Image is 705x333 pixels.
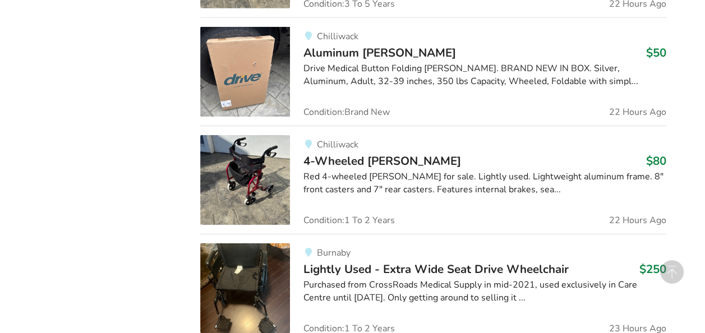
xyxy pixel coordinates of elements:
[303,216,395,225] span: Condition: 1 To 2 Years
[639,262,666,276] h3: $250
[303,170,666,196] div: Red 4-wheeled [PERSON_NAME] for sale. Lightly used. Lightweight aluminum frame. 8" front casters ...
[200,126,666,234] a: mobility-4-wheeled walkerChilliwack4-Wheeled [PERSON_NAME]$80Red 4-wheeled [PERSON_NAME] for sale...
[303,153,461,169] span: 4-Wheeled [PERSON_NAME]
[200,243,290,333] img: mobility-lightly used - extra wide seat drive wheelchair
[316,138,358,151] span: Chilliwack
[609,108,666,117] span: 22 Hours Ago
[303,108,390,117] span: Condition: Brand New
[200,17,666,126] a: mobility-aluminum walkerChilliwackAluminum [PERSON_NAME]$50Drive Medical Button Folding [PERSON_N...
[316,247,350,259] span: Burnaby
[200,135,290,225] img: mobility-4-wheeled walker
[646,154,666,168] h3: $80
[303,45,456,61] span: Aluminum [PERSON_NAME]
[303,279,666,304] div: Purchased from CrossRoads Medical Supply in mid-2021, used exclusively in Care Centre until [DATE...
[303,62,666,88] div: Drive Medical Button Folding [PERSON_NAME]. BRAND NEW IN BOX. Silver, Aluminum, Adult, 32-39 inch...
[303,324,395,333] span: Condition: 1 To 2 Years
[316,30,358,43] span: Chilliwack
[609,324,666,333] span: 23 Hours Ago
[200,27,290,117] img: mobility-aluminum walker
[609,216,666,225] span: 22 Hours Ago
[303,261,569,277] span: Lightly Used - Extra Wide Seat Drive Wheelchair
[646,45,666,60] h3: $50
